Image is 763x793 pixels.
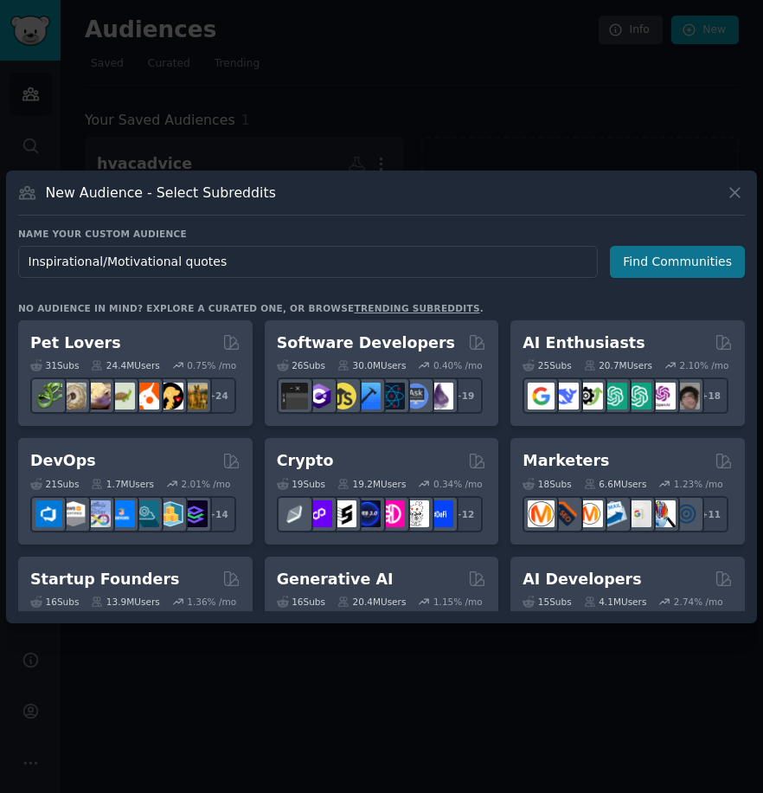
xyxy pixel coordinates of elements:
div: + 11 [692,496,728,532]
img: software [281,383,308,409]
img: AskComputerScience [402,383,429,409]
img: ballpython [60,383,87,409]
div: 19.2M Users [337,478,406,490]
img: turtle [108,383,135,409]
img: Emailmarketing [600,500,627,527]
div: + 14 [200,496,236,532]
a: trending subreddits [354,303,479,313]
img: elixir [426,383,453,409]
img: chatgpt_prompts_ [625,383,651,409]
img: aws_cdk [157,500,183,527]
div: 26 Sub s [277,359,325,371]
h3: Name your custom audience [18,228,745,240]
img: AItoolsCatalog [576,383,603,409]
img: PlatformEngineers [181,500,208,527]
div: 19 Sub s [277,478,325,490]
h2: AI Enthusiasts [523,332,644,354]
div: 25 Sub s [523,359,571,371]
h3: New Audience - Select Subreddits [46,184,276,202]
img: dogbreed [181,383,208,409]
div: 24.4M Users [91,359,159,371]
input: Pick a short name, like "Digital Marketers" or "Movie-Goers" [18,246,598,278]
div: + 12 [446,496,483,532]
div: 31 Sub s [30,359,79,371]
div: 1.15 % /mo [433,596,483,608]
div: 2.74 % /mo [674,596,723,608]
img: DeepSeek [552,383,579,409]
img: GoogleGeminiAI [528,383,555,409]
div: 15 Sub s [523,596,571,608]
img: defi_ [426,500,453,527]
div: 21 Sub s [30,478,79,490]
h2: AI Developers [523,569,641,590]
img: reactnative [378,383,405,409]
img: AWS_Certified_Experts [60,500,87,527]
img: CryptoNews [402,500,429,527]
img: ArtificalIntelligence [673,383,700,409]
img: Docker_DevOps [84,500,111,527]
h2: Marketers [523,450,609,472]
img: cockatiel [132,383,159,409]
div: 0.75 % /mo [187,359,236,371]
div: 2.10 % /mo [680,359,729,371]
img: content_marketing [528,500,555,527]
h2: Generative AI [277,569,394,590]
img: chatgpt_promptDesign [600,383,627,409]
div: 16 Sub s [30,596,79,608]
img: bigseo [552,500,579,527]
img: PetAdvice [157,383,183,409]
img: AskMarketing [576,500,603,527]
img: herpetology [35,383,62,409]
div: 1.23 % /mo [674,478,723,490]
img: 0xPolygon [305,500,332,527]
div: 0.34 % /mo [433,478,483,490]
img: learnjavascript [330,383,356,409]
img: DevOpsLinks [108,500,135,527]
img: defiblockchain [378,500,405,527]
h2: Crypto [277,450,334,472]
img: web3 [354,500,381,527]
div: 13.9M Users [91,596,159,608]
img: ethstaker [330,500,356,527]
img: platformengineering [132,500,159,527]
img: azuredevops [35,500,62,527]
h2: Software Developers [277,332,455,354]
div: 30.0M Users [337,359,406,371]
div: + 18 [692,377,728,414]
h2: Pet Lovers [30,332,121,354]
div: No audience in mind? Explore a curated one, or browse . [18,302,484,314]
div: 16 Sub s [277,596,325,608]
img: MarketingResearch [649,500,676,527]
img: ethfinance [281,500,308,527]
img: csharp [305,383,332,409]
div: 2.01 % /mo [182,478,231,490]
div: + 19 [446,377,483,414]
div: 20.7M Users [584,359,652,371]
div: 20.4M Users [337,596,406,608]
h2: DevOps [30,450,96,472]
button: Find Communities [610,246,745,278]
div: 18 Sub s [523,478,571,490]
img: OnlineMarketing [673,500,700,527]
div: 0.40 % /mo [433,359,483,371]
img: leopardgeckos [84,383,111,409]
div: + 24 [200,377,236,414]
div: 1.7M Users [91,478,154,490]
h2: Startup Founders [30,569,179,590]
div: 6.6M Users [584,478,647,490]
img: googleads [625,500,651,527]
img: iOSProgramming [354,383,381,409]
div: 1.36 % /mo [187,596,236,608]
img: OpenAIDev [649,383,676,409]
div: 4.1M Users [584,596,647,608]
